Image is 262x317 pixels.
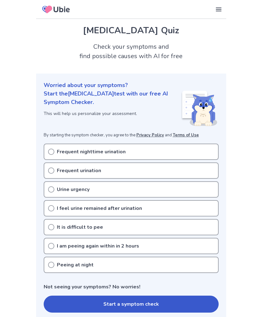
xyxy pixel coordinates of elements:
p: Not seeing your symptoms? No worries! [44,283,219,291]
h2: Check your symptoms and find possible causes with AI for free [36,42,226,61]
h1: [MEDICAL_DATA] Quiz [44,24,219,37]
p: Urine urgency [57,186,90,193]
p: Worried about your symptoms? [44,81,219,90]
p: This will help us personalize your assessment. [44,110,181,117]
p: Frequent urination [57,167,101,174]
p: I am peeing again within in 2 hours [57,242,139,250]
img: Shiba [181,91,217,126]
p: It is difficult to pee [57,223,103,231]
p: Peeing at night [57,261,94,269]
a: Privacy Policy [136,132,164,138]
button: Start a symptom check [44,296,219,313]
a: Terms of Use [173,132,199,138]
p: Frequent nighttime urination [57,148,126,156]
p: By starting the symptom checker, you agree to the and [44,132,219,139]
p: I feel urine remained after urination [57,205,142,212]
p: Start the [MEDICAL_DATA] test with our free AI Symptom Checker. [44,90,181,107]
